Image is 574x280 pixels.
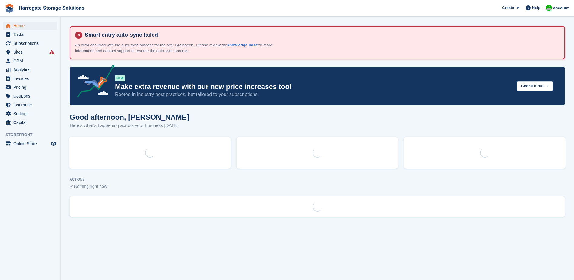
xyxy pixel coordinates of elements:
[3,101,57,109] a: menu
[532,5,540,11] span: Help
[3,83,57,92] a: menu
[3,65,57,74] a: menu
[72,65,115,99] img: price-adjustments-announcement-icon-8257ccfd72463d97f412b2fc003d46551f7dbcb40ab6d574587a9cd5c0d94...
[70,185,73,188] img: blank_slate_check_icon-ba018cac091ee9be17c0a81a6c232d5eb81de652e7a59be601be346b1b6ddf79.svg
[13,22,50,30] span: Home
[13,83,50,92] span: Pricing
[13,74,50,83] span: Invoices
[227,43,257,47] a: knowledge base
[5,132,60,138] span: Storefront
[13,39,50,48] span: Subscriptions
[546,5,552,11] img: Lee and Michelle Depledge
[70,113,189,121] h1: Good afternoon, [PERSON_NAME]
[502,5,514,11] span: Create
[13,48,50,56] span: Sites
[50,140,57,147] a: Preview store
[3,109,57,118] a: menu
[70,178,565,182] p: ACTIONS
[13,57,50,65] span: CRM
[13,139,50,148] span: Online Store
[3,139,57,148] a: menu
[517,81,553,91] button: Check it out →
[13,30,50,39] span: Tasks
[3,118,57,127] a: menu
[553,5,569,11] span: Account
[5,4,14,13] img: stora-icon-8386f47178a22dfd0bd8f6a31ec36ba5ce8667c1dd55bd0f319d3a0aa187defe.svg
[74,184,107,189] span: Nothing right now
[3,30,57,39] a: menu
[13,109,50,118] span: Settings
[13,92,50,100] span: Coupons
[16,3,87,13] a: Harrogate Storage Solutions
[49,50,54,55] i: Smart entry sync failures have occurred
[115,82,512,91] p: Make extra revenue with our new price increases tool
[75,42,287,54] p: An error occurred with the auto-sync process for the site: Grainbeck . Please review the for more...
[13,101,50,109] span: Insurance
[82,32,559,38] h4: Smart entry auto-sync failed
[3,39,57,48] a: menu
[13,118,50,127] span: Capital
[3,92,57,100] a: menu
[3,57,57,65] a: menu
[70,122,189,129] p: Here's what's happening across your business [DATE]
[3,48,57,56] a: menu
[3,22,57,30] a: menu
[3,74,57,83] a: menu
[115,91,512,98] p: Rooted in industry best practices, but tailored to your subscriptions.
[115,75,125,81] div: NEW
[13,65,50,74] span: Analytics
